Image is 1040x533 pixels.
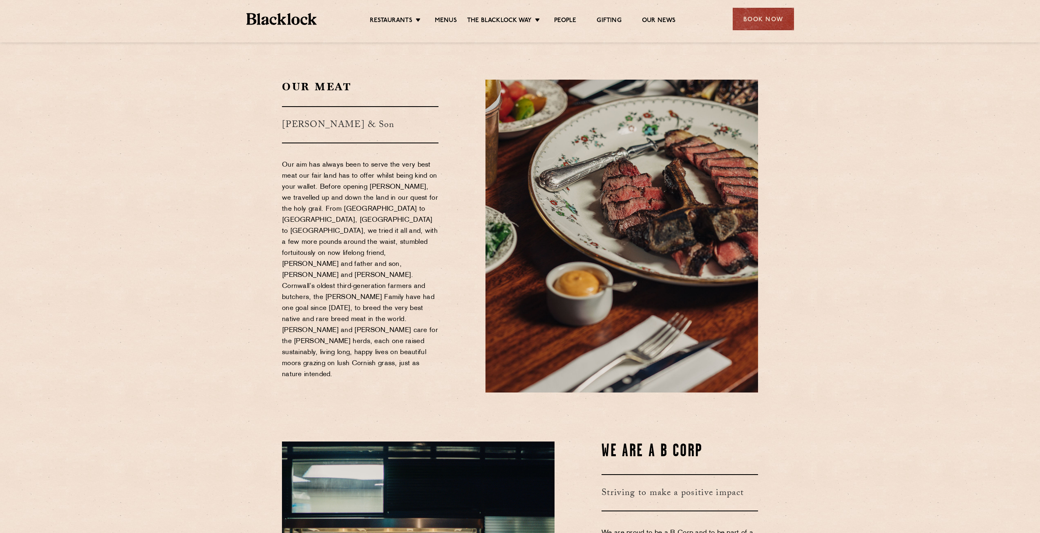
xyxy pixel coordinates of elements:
[467,17,532,26] a: The Blacklock Way
[370,17,412,26] a: Restaurants
[282,160,438,380] p: Our aim has always been to serve the very best meat our fair land has to offer whilst being kind ...
[246,13,317,25] img: BL_Textured_Logo-footer-cropped.svg
[435,17,457,26] a: Menus
[602,442,758,462] h2: We are a B Corp
[733,8,794,30] div: Book Now
[602,474,758,511] h3: Striving to make a positive impact
[597,17,621,26] a: Gifting
[282,106,438,143] h3: [PERSON_NAME] & Son
[642,17,676,26] a: Our News
[554,17,576,26] a: People
[282,80,438,94] h2: Our Meat
[485,80,758,393] img: Jun23_BlacklockCW_DSC03640.jpg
